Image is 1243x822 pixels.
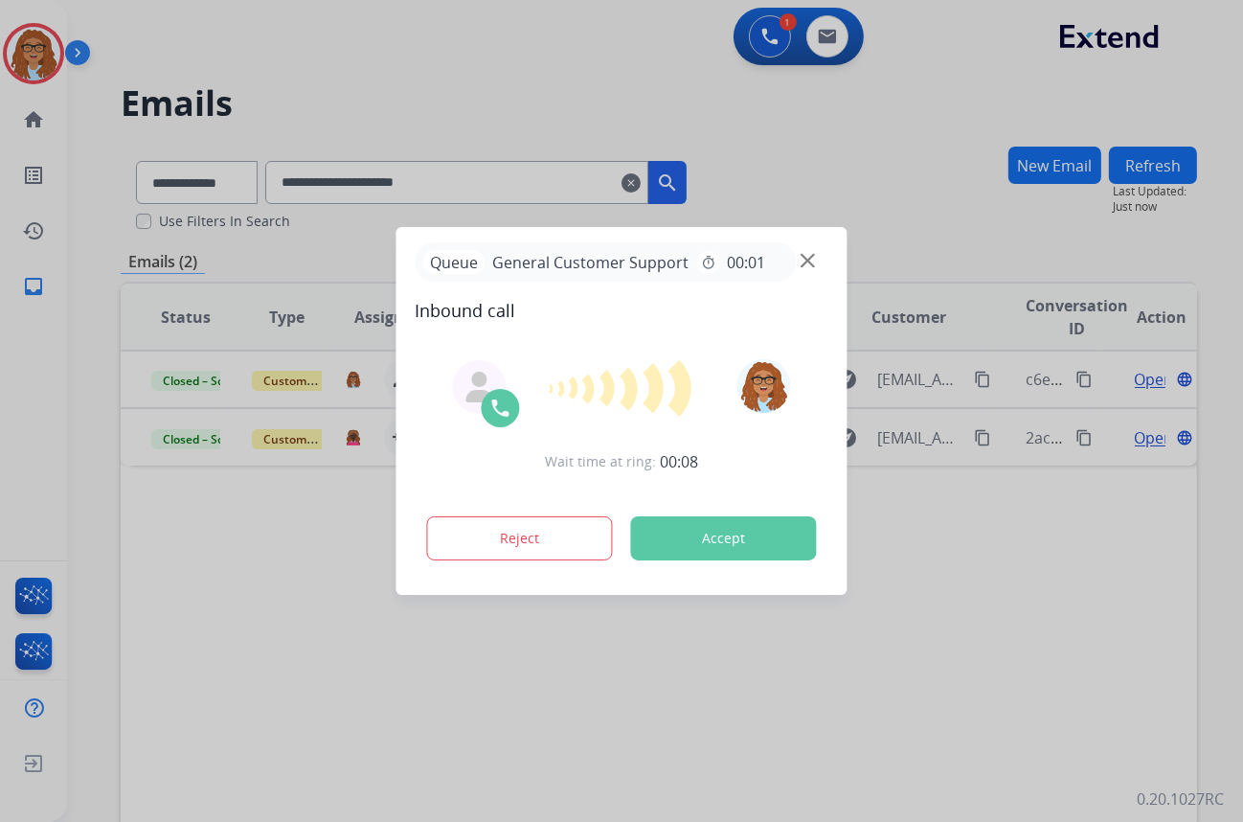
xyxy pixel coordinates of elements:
span: General Customer Support [486,251,697,274]
span: Inbound call [416,297,828,324]
span: Wait time at ring: [545,452,656,471]
p: 0.20.1027RC [1137,788,1224,811]
button: Accept [631,516,817,560]
img: call-icon [489,397,512,420]
img: agent-avatar [464,372,495,402]
span: 00:08 [660,450,698,473]
span: 00:01 [728,251,766,274]
mat-icon: timer [701,255,716,270]
button: Reject [427,516,613,560]
img: avatar [736,359,790,413]
img: close-button [801,254,815,268]
p: Queue [423,250,486,274]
